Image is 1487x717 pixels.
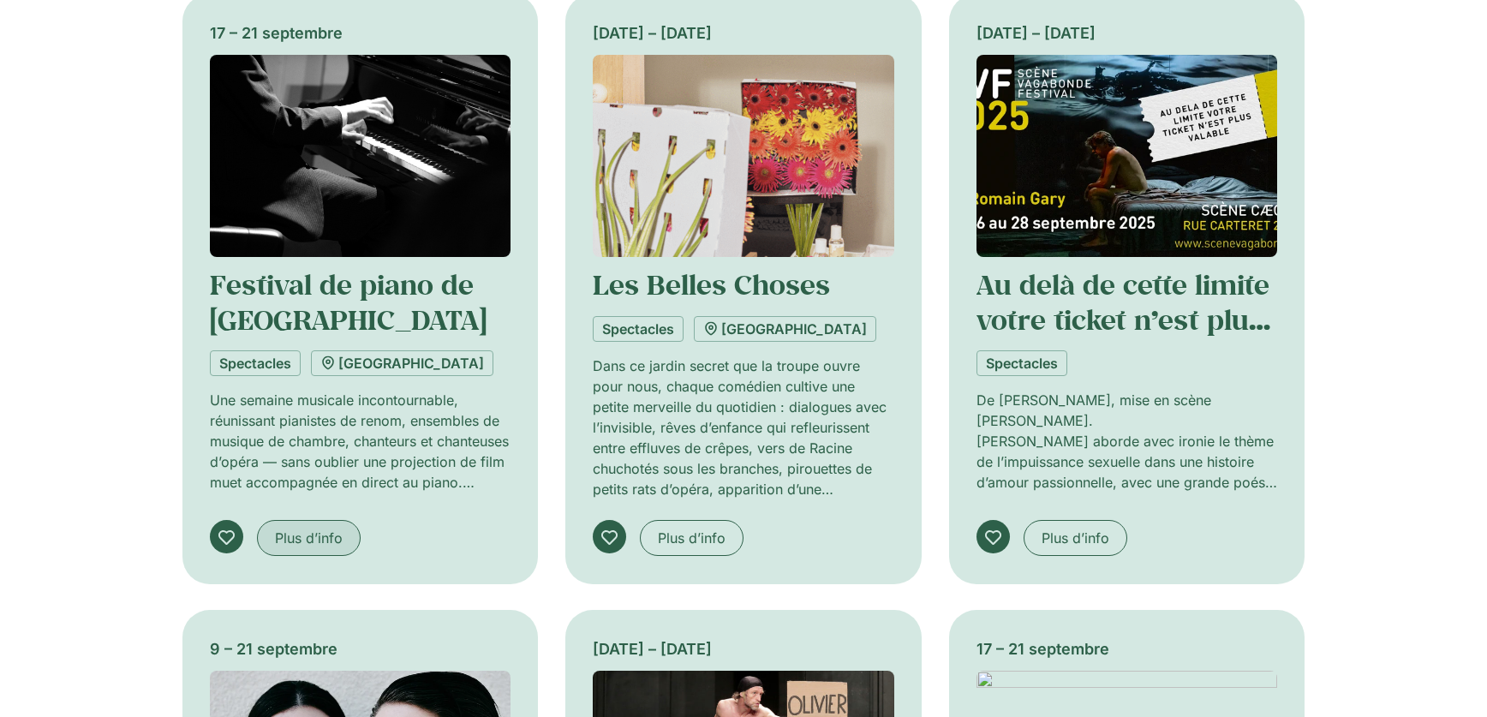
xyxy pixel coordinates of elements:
[976,350,1067,376] a: Spectacles
[976,431,1277,493] p: [PERSON_NAME] aborde avec ironie le thème de l’impuissance sexuelle dans une histoire d’amour pas...
[976,21,1277,45] div: [DATE] – [DATE]
[311,350,493,376] a: [GEOGRAPHIC_DATA]
[976,637,1277,660] div: 17 – 21 septembre
[210,637,511,660] div: 9 – 21 septembre
[593,356,893,499] p: Dans ce jardin secret que la troupe ouvre pour nous, chaque comédien cultive une petite merveille...
[1042,528,1109,548] span: Plus d’info
[640,520,743,556] a: Plus d’info
[976,390,1277,431] p: De [PERSON_NAME], mise en scène [PERSON_NAME].
[257,520,361,556] a: Plus d’info
[275,528,343,548] span: Plus d’info
[210,350,301,376] a: Spectacles
[1024,520,1127,556] a: Plus d’info
[593,266,830,302] a: Les Belles Choses
[210,21,511,45] div: 17 – 21 septembre
[210,266,487,337] a: Festival de piano de [GEOGRAPHIC_DATA]
[210,390,511,493] p: Une semaine musicale incontournable, réunissant pianistes de renom, ensembles de musique de chamb...
[593,316,684,342] a: Spectacles
[694,316,876,342] a: [GEOGRAPHIC_DATA]
[976,266,1270,372] a: Au delà de cette limite votre ticket n’est plus valable
[593,637,893,660] div: [DATE] – [DATE]
[593,21,893,45] div: [DATE] – [DATE]
[658,528,726,548] span: Plus d’info
[210,55,511,257] img: Coolturalia - Festival de piano 2025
